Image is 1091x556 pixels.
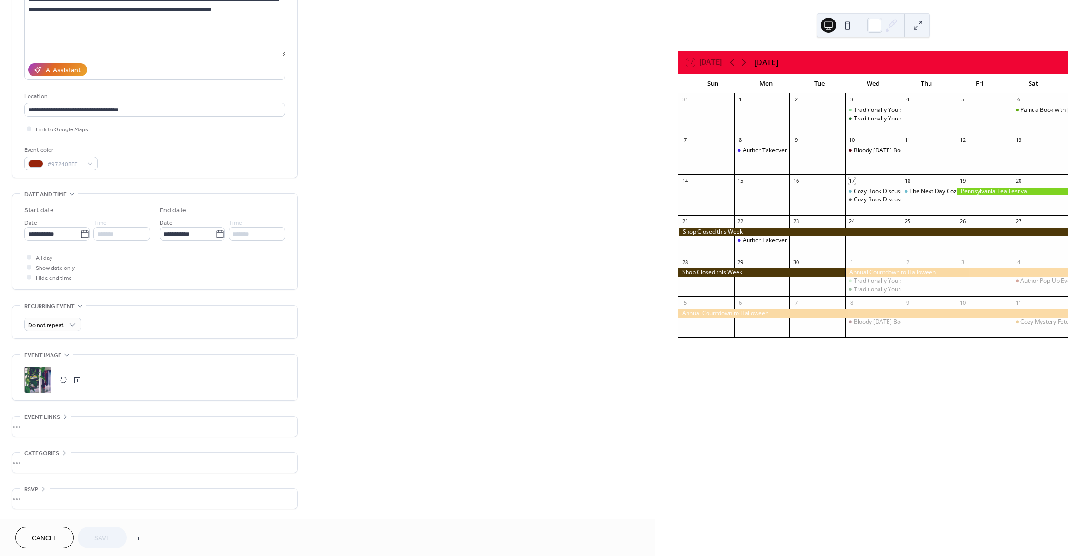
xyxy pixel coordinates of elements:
[854,106,948,114] div: Traditionally Yours Day Book Group
[848,218,855,225] div: 24
[793,74,846,93] div: Tue
[28,320,64,331] span: Do not repeat
[960,137,967,144] div: 12
[24,206,54,216] div: Start date
[845,188,901,196] div: Cozy Book Discussion Group - Day
[904,137,911,144] div: 11
[734,147,790,155] div: Author Takeover Event with Kathleen Marple Kalb on Facebook
[792,218,799,225] div: 23
[24,145,96,155] div: Event color
[678,268,845,277] div: Shop Closed this Week
[734,237,790,245] div: Author Takeover Event with Joy Ann Ribar on Facebook
[36,263,75,273] span: Show date only
[848,299,855,306] div: 8
[792,96,799,103] div: 2
[1015,137,1022,144] div: 13
[792,137,799,144] div: 9
[12,489,297,509] div: •••
[12,417,297,437] div: •••
[1007,74,1060,93] div: Sat
[960,96,967,103] div: 5
[36,125,88,135] span: Link to Google Maps
[93,218,107,228] span: Time
[678,228,1068,236] div: Shop Closed this Week
[678,309,1068,318] div: Annual Countdown to Halloween
[1020,318,1069,326] div: Cozy Mystery Fete
[792,258,799,266] div: 30
[854,277,948,285] div: Traditionally Yours Day Book Group
[743,237,943,245] div: Author Takeover Event with [PERSON_NAME] [PERSON_NAME] on Facebook
[681,96,688,103] div: 31
[848,96,855,103] div: 3
[845,286,901,294] div: Traditionally Yours Night Book Group
[737,137,744,144] div: 8
[792,299,799,306] div: 7
[686,74,739,93] div: Sun
[904,177,911,184] div: 18
[1012,106,1068,114] div: Paint a Book with Sarah ($15 per person)
[24,91,283,101] div: Location
[854,196,949,204] div: Cozy Book Discussion Group - Night
[46,66,81,76] div: AI Assistant
[845,268,1068,277] div: Annual Countdown to Halloween
[36,273,72,283] span: Hide end time
[1015,218,1022,225] div: 27
[845,115,901,123] div: Traditionally Yours Night Book Group
[681,218,688,225] div: 21
[904,258,911,266] div: 2
[160,206,186,216] div: End date
[24,448,59,458] span: Categories
[737,299,744,306] div: 6
[15,527,74,548] button: Cancel
[845,106,901,114] div: Traditionally Yours Day Book Group
[900,74,953,93] div: Thu
[739,74,793,93] div: Mon
[904,299,911,306] div: 9
[1012,318,1068,326] div: Cozy Mystery Fete
[1015,258,1022,266] div: 4
[24,412,60,422] span: Event links
[845,318,901,326] div: Bloody Wednesday Book Discussion Group
[737,177,744,184] div: 15
[36,253,52,263] span: All day
[904,218,911,225] div: 25
[957,188,1068,196] div: Pennsylvania Tea Festival
[24,350,61,360] span: Event image
[960,258,967,266] div: 3
[848,177,855,184] div: 17
[845,147,901,155] div: Bloody Wednesday Book Discussion Group
[909,188,1038,196] div: The Next Day Cozy Book Discussion Group - Day
[960,299,967,306] div: 10
[24,301,75,311] span: Recurring event
[24,218,37,228] span: Date
[960,177,967,184] div: 19
[854,286,952,294] div: Traditionally Yours Night Book Group
[47,159,82,169] span: #97240BFF
[854,188,945,196] div: Cozy Book Discussion Group - Day
[1015,96,1022,103] div: 6
[24,485,38,495] span: RSVP
[24,189,67,199] span: Date and time
[854,318,955,326] div: Bloody [DATE] Book Discussion Group
[28,63,87,76] button: AI Assistant
[960,218,967,225] div: 26
[848,258,855,266] div: 1
[160,218,172,228] span: Date
[754,57,778,68] div: [DATE]
[737,218,744,225] div: 22
[854,147,955,155] div: Bloody [DATE] Book Discussion Group
[845,277,901,285] div: Traditionally Yours Day Book Group
[32,534,57,544] span: Cancel
[904,96,911,103] div: 4
[845,196,901,204] div: Cozy Book Discussion Group - Night
[681,299,688,306] div: 5
[1015,177,1022,184] div: 20
[737,258,744,266] div: 29
[681,258,688,266] div: 28
[953,74,1007,93] div: Fri
[792,177,799,184] div: 16
[1015,299,1022,306] div: 11
[737,96,744,103] div: 1
[848,137,855,144] div: 10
